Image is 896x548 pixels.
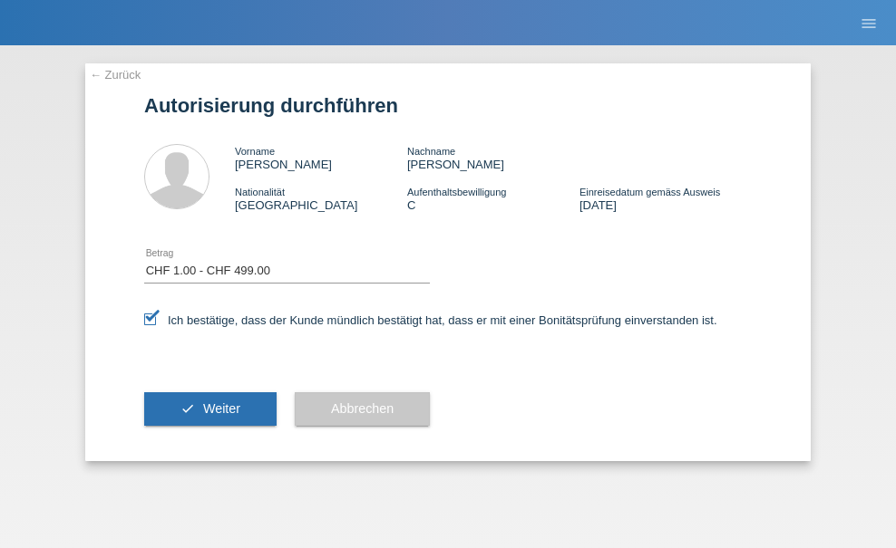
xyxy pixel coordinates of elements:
[860,14,878,33] i: menu
[235,144,407,171] div: [PERSON_NAME]
[235,187,285,197] span: Nationalität
[407,146,455,157] span: Nachname
[407,144,579,171] div: [PERSON_NAME]
[407,185,579,212] div: C
[235,146,275,157] span: Vorname
[235,185,407,212] div: [GEOGRAPHIC_DATA]
[579,185,752,212] div: [DATE]
[144,392,277,427] button: check Weiter
[295,392,430,427] button: Abbrechen
[579,187,720,197] span: Einreisedatum gemäss Ausweis
[407,187,506,197] span: Aufenthaltsbewilligung
[144,94,752,117] h1: Autorisierung durchführen
[331,401,394,416] span: Abbrechen
[180,401,195,416] i: check
[144,313,717,327] label: Ich bestätige, dass der Kunde mündlich bestätigt hat, dass er mit einer Bonitätsprüfung einversta...
[90,68,141,82] a: ← Zurück
[203,401,240,416] span: Weiter
[851,17,887,28] a: menu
